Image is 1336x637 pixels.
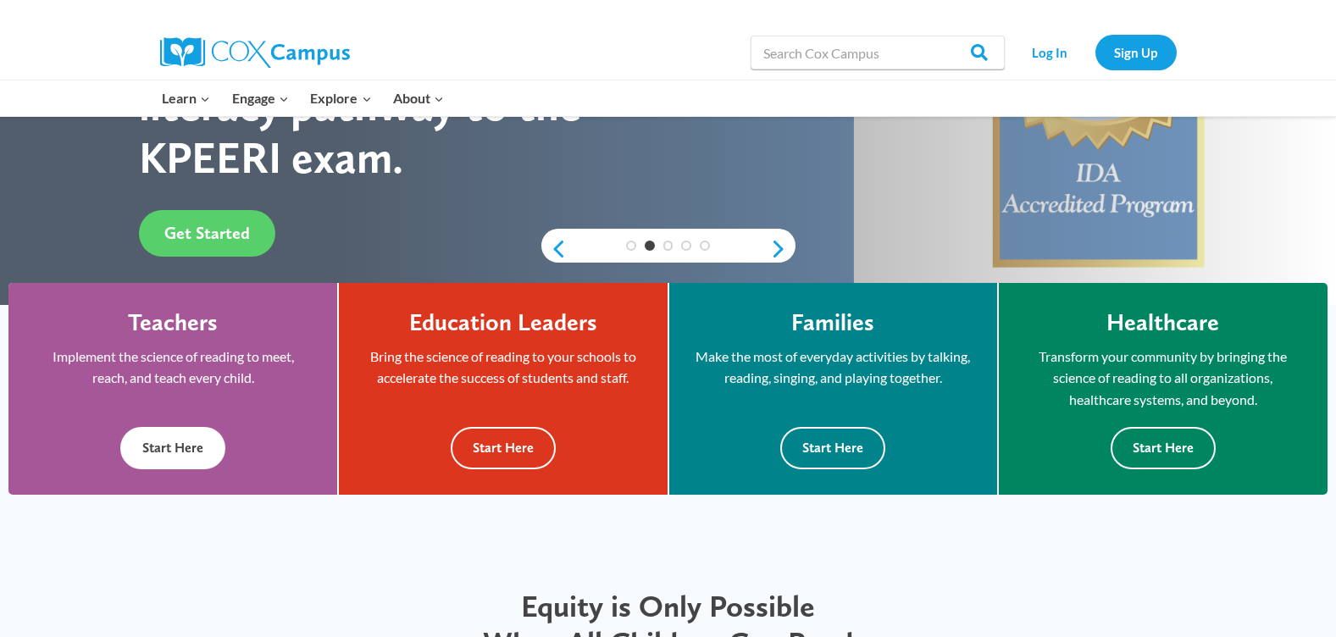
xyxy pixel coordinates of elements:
p: Implement the science of reading to meet, reach, and teach every child. [34,346,312,389]
a: 2 [645,241,655,251]
a: Sign Up [1095,35,1177,69]
h4: Families [791,308,874,337]
button: Start Here [451,427,556,468]
a: Teachers Implement the science of reading to meet, reach, and teach every child. Start Here [8,283,337,495]
button: Start Here [1111,427,1216,468]
a: Healthcare Transform your community by bringing the science of reading to all organizations, heal... [999,283,1328,495]
input: Search Cox Campus [751,36,1005,69]
a: next [770,239,796,259]
div: content slider buttons [541,232,796,266]
a: 1 [626,241,636,251]
a: 3 [663,241,674,251]
h4: Education Leaders [409,308,597,337]
h4: Healthcare [1106,308,1219,337]
p: Make the most of everyday activities by talking, reading, singing, and playing together. [695,346,972,389]
button: Child menu of Learn [152,80,222,116]
a: Get Started [139,210,275,257]
p: Transform your community by bringing the science of reading to all organizations, healthcare syst... [1024,346,1302,411]
a: Families Make the most of everyday activities by talking, reading, singing, and playing together.... [669,283,997,495]
a: Log In [1013,35,1087,69]
nav: Primary Navigation [152,80,455,116]
button: Child menu of About [382,80,455,116]
button: Start Here [780,427,885,468]
button: Child menu of Explore [300,80,383,116]
button: Child menu of Engage [221,80,300,116]
p: Bring the science of reading to your schools to accelerate the success of students and staff. [364,346,641,389]
span: Get Started [164,223,250,243]
button: Start Here [120,427,225,468]
a: 5 [700,241,710,251]
a: 4 [681,241,691,251]
h4: Teachers [128,308,218,337]
a: previous [541,239,567,259]
a: Education Leaders Bring the science of reading to your schools to accelerate the success of stude... [339,283,667,495]
nav: Secondary Navigation [1013,35,1177,69]
img: Cox Campus [160,37,350,68]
